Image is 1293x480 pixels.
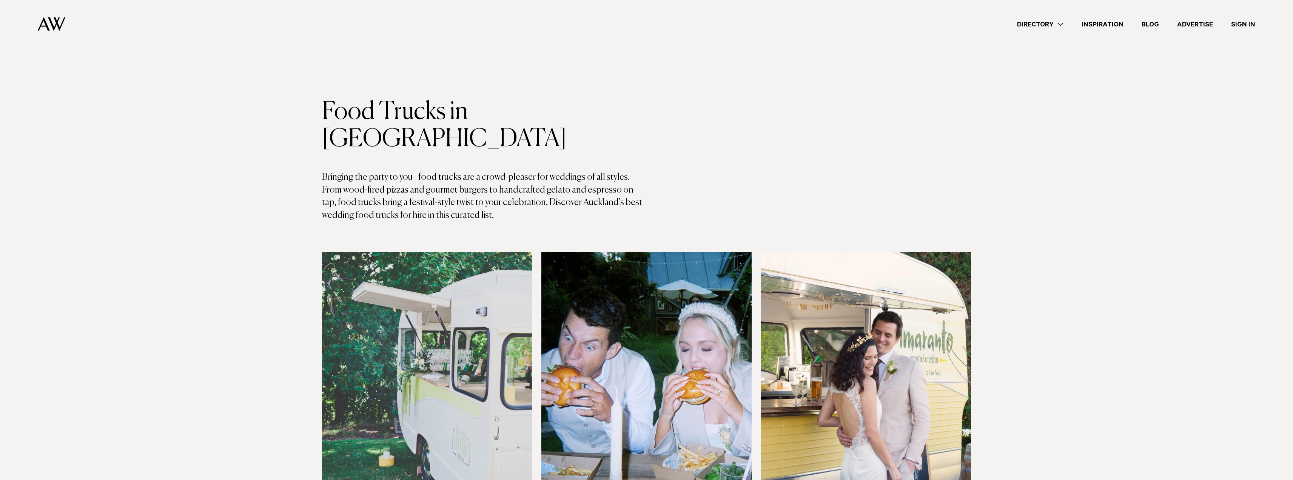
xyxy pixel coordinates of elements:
p: Bringing the party to you - food trucks are a crowd-pleaser for weddings of all styles. From wood... [322,171,647,222]
a: Sign In [1222,19,1264,29]
img: Auckland Weddings Logo [38,17,65,31]
a: Inspiration [1073,19,1133,29]
h1: Food Trucks in [GEOGRAPHIC_DATA] [322,99,647,153]
a: Blog [1133,19,1168,29]
a: Advertise [1168,19,1222,29]
a: Directory [1008,19,1073,29]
